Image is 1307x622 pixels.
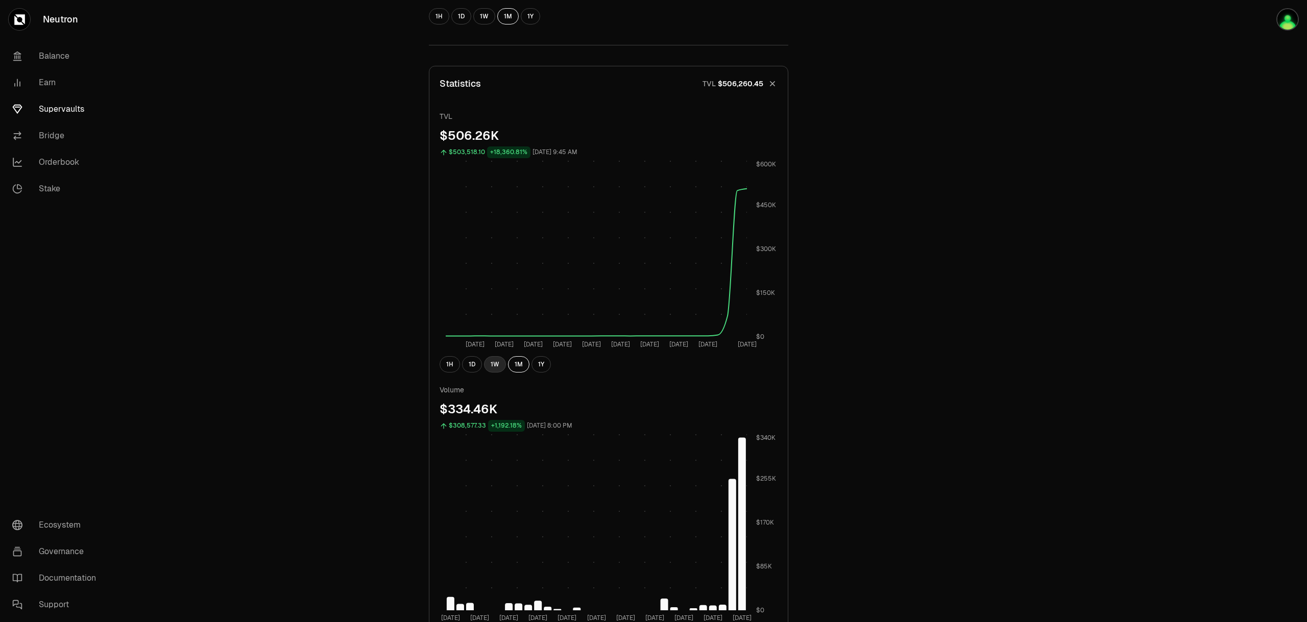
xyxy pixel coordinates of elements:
a: Support [4,591,110,618]
a: Ecosystem [4,512,110,538]
button: 1D [462,356,482,372]
a: Governance [4,538,110,565]
div: +18,360.81% [487,146,530,158]
tspan: $300K [756,245,776,253]
a: Bridge [4,122,110,149]
a: Documentation [4,565,110,591]
p: Statistics [440,77,481,91]
tspan: [DATE] [495,340,514,349]
tspan: [DATE] [674,614,693,622]
div: $308,577.33 [449,420,486,432]
a: Earn [4,69,110,96]
tspan: [DATE] [582,340,601,349]
a: Balance [4,43,110,69]
tspan: [DATE] [528,614,547,622]
button: 1W [484,356,506,372]
div: [DATE] 9:45 AM [533,146,577,158]
p: TVL [703,79,716,89]
tspan: [DATE] [499,614,518,622]
tspan: [DATE] [616,614,635,622]
tspan: [DATE] [698,340,717,349]
div: $506.26K [440,128,778,144]
tspan: [DATE] [558,614,576,622]
tspan: [DATE] [733,614,752,622]
p: TVL [440,111,778,121]
a: Stake [4,176,110,202]
img: Cosmos Invesment [1276,8,1299,31]
button: 1W [473,8,495,24]
tspan: [DATE] [524,340,543,349]
tspan: [DATE] [640,340,659,349]
a: Orderbook [4,149,110,176]
tspan: $255K [756,475,776,483]
button: 1H [429,8,449,24]
div: +1,192.18% [488,420,525,432]
div: $334.46K [440,401,778,417]
p: Volume [440,385,778,395]
tspan: $0 [756,607,764,615]
button: 1H [440,356,460,372]
tspan: $340K [756,434,776,442]
span: $506,260.45 [718,79,763,89]
tspan: $450K [756,201,776,209]
tspan: $85K [756,563,772,571]
button: 1Y [521,8,540,24]
tspan: [DATE] [587,614,606,622]
button: 1Y [531,356,551,372]
button: 1M [497,8,519,24]
button: 1D [451,8,471,24]
tspan: [DATE] [738,340,757,349]
div: $503,518.10 [449,146,485,158]
tspan: [DATE] [645,614,664,622]
tspan: $170K [756,519,774,527]
tspan: [DATE] [470,614,489,622]
button: StatisticsTVL$506,260.45 [429,66,788,101]
tspan: [DATE] [553,340,572,349]
tspan: [DATE] [466,340,485,349]
div: [DATE] 8:00 PM [527,420,572,432]
button: 1M [508,356,529,372]
tspan: [DATE] [611,340,630,349]
a: Supervaults [4,96,110,122]
tspan: [DATE] [669,340,688,349]
tspan: $150K [756,289,775,297]
tspan: $0 [756,333,764,341]
tspan: [DATE] [441,614,460,622]
tspan: $600K [756,160,776,168]
tspan: [DATE] [704,614,722,622]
